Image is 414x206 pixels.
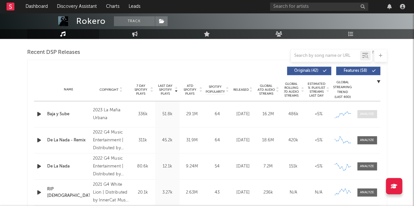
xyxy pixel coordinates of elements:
[282,82,300,98] span: Global Rolling 7D Audio Streams
[76,16,106,26] div: Rokero
[336,67,380,75] button: Features(58)
[257,111,279,118] div: 16.2M
[206,111,229,118] div: 64
[157,84,174,96] span: Last Day Spotify Plays
[308,189,330,196] div: N/A
[47,111,90,118] a: Baja y Sube
[114,16,155,26] button: Track
[308,111,330,118] div: <5%
[308,137,330,144] div: <5%
[181,189,203,196] div: 2.63M
[47,137,90,144] a: De La Nada - Remix
[232,111,254,118] div: [DATE]
[257,163,279,170] div: 7.2M
[340,69,370,73] span: Features ( 58 )
[132,189,153,196] div: 20.1k
[132,137,153,144] div: 311k
[157,111,178,118] div: 51.8k
[232,163,254,170] div: [DATE]
[308,82,326,98] span: Estimated % Playlist Streams Last Day
[206,163,229,170] div: 54
[132,163,153,170] div: 80.6k
[181,137,203,144] div: 31.9M
[257,84,275,96] span: Global ATD Audio Streams
[47,87,90,92] div: Name
[181,111,203,118] div: 29.1M
[93,129,129,152] div: 2022 G4 Music Entertainment | Distributed by InnerCat Music Group, LLC
[93,155,129,178] div: 2022 G4 Music Entertainment | Distributed by InnerCat Music Group, LLC
[282,163,304,170] div: 151k
[257,137,279,144] div: 18.6M
[291,53,360,58] input: Search by song name or URL
[291,69,321,73] span: Originals ( 42 )
[206,189,229,196] div: 43
[132,84,150,96] span: 7 Day Spotify Plays
[93,106,129,122] div: 2023 La Mafia Urbana
[181,163,203,170] div: 9.24M
[47,186,90,199] a: RIP [DEMOGRAPHIC_DATA]
[232,137,254,144] div: [DATE]
[206,85,225,94] span: Spotify Popularity
[99,88,118,92] span: Copyright
[157,189,178,196] div: 3.27k
[282,137,304,144] div: 420k
[181,84,199,96] span: ATD Spotify Plays
[157,137,178,144] div: 45.2k
[282,111,304,118] div: 486k
[270,3,368,11] input: Search for artists
[287,67,331,75] button: Originals(42)
[47,163,90,170] a: De La Nada
[27,49,80,56] span: Recent DSP Releases
[93,181,129,204] div: 2021 G4 White Lion | Distributed by InnerCat Music Group, LLC
[233,88,249,92] span: Released
[132,111,153,118] div: 336k
[206,137,229,144] div: 64
[157,163,178,170] div: 12.1k
[308,163,330,170] div: <5%
[257,189,279,196] div: 236k
[333,80,352,100] div: Global Streaming Trend (Last 60D)
[282,189,304,196] div: N/A
[232,189,254,196] div: [DATE]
